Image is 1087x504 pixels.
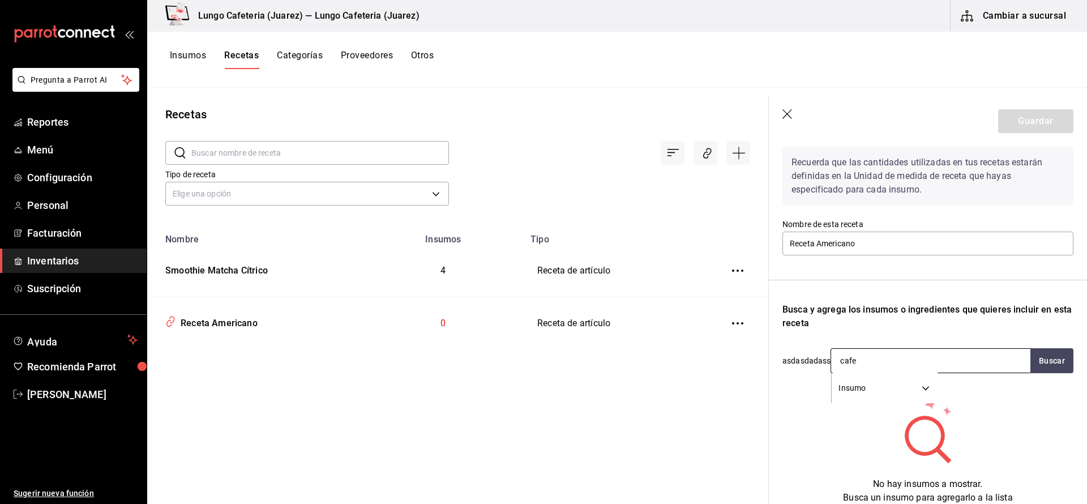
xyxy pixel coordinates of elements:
[694,141,717,165] div: Asociar recetas
[782,147,1073,206] div: Recuerda que las cantidades utilizadas en tus recetas estarán definidas en la Unidad de medida de...
[27,114,138,130] span: Reportes
[1030,348,1073,373] button: Buscar
[341,50,393,69] button: Proveedores
[363,227,524,245] th: Insumos
[411,50,434,69] button: Otros
[147,227,363,245] th: Nombre
[440,318,446,328] span: 0
[224,50,259,69] button: Recetas
[27,225,138,241] span: Facturación
[782,348,1073,373] div: asdasdadass
[14,488,138,499] span: Sugerir nueva función
[170,50,434,69] div: navigation tabs
[27,359,138,374] span: Recomienda Parrot
[161,260,268,277] div: Smoothie Matcha Cítrico
[27,198,138,213] span: Personal
[843,479,1012,503] span: No hay insumos a mostrar. Busca un insumo para agregarlo a la lista
[147,227,768,349] table: inventoriesTable
[27,253,138,268] span: Inventarios
[176,313,258,330] div: Receta Americano
[27,387,138,402] span: [PERSON_NAME]
[27,281,138,296] span: Suscripción
[165,170,449,178] label: Tipo de receta
[12,68,139,92] button: Pregunta a Parrot AI
[524,297,712,350] td: Receta de artículo
[27,333,123,347] span: Ayuda
[832,373,939,403] div: Insumo
[524,227,712,245] th: Tipo
[165,182,449,206] div: Elige una opción
[191,142,449,164] input: Buscar nombre de receta
[170,50,206,69] button: Insumos
[189,9,420,23] h3: Lungo Cafeteria (Juarez) — Lungo Cafeteria (Juarez)
[31,74,122,86] span: Pregunta a Parrot AI
[27,170,138,185] span: Configuración
[782,303,1073,330] div: Busca y agrega los insumos o ingredientes que quieres incluir en esta receta
[165,106,207,123] div: Recetas
[661,141,684,165] div: Ordenar por
[27,142,138,157] span: Menú
[277,50,323,69] button: Categorías
[440,265,446,276] span: 4
[831,349,944,373] input: Buscar insumo
[8,82,139,94] a: Pregunta a Parrot AI
[524,245,712,297] td: Receta de artículo
[726,141,750,165] div: Agregar receta
[125,29,134,39] button: open_drawer_menu
[782,220,1073,228] label: Nombre de esta receta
